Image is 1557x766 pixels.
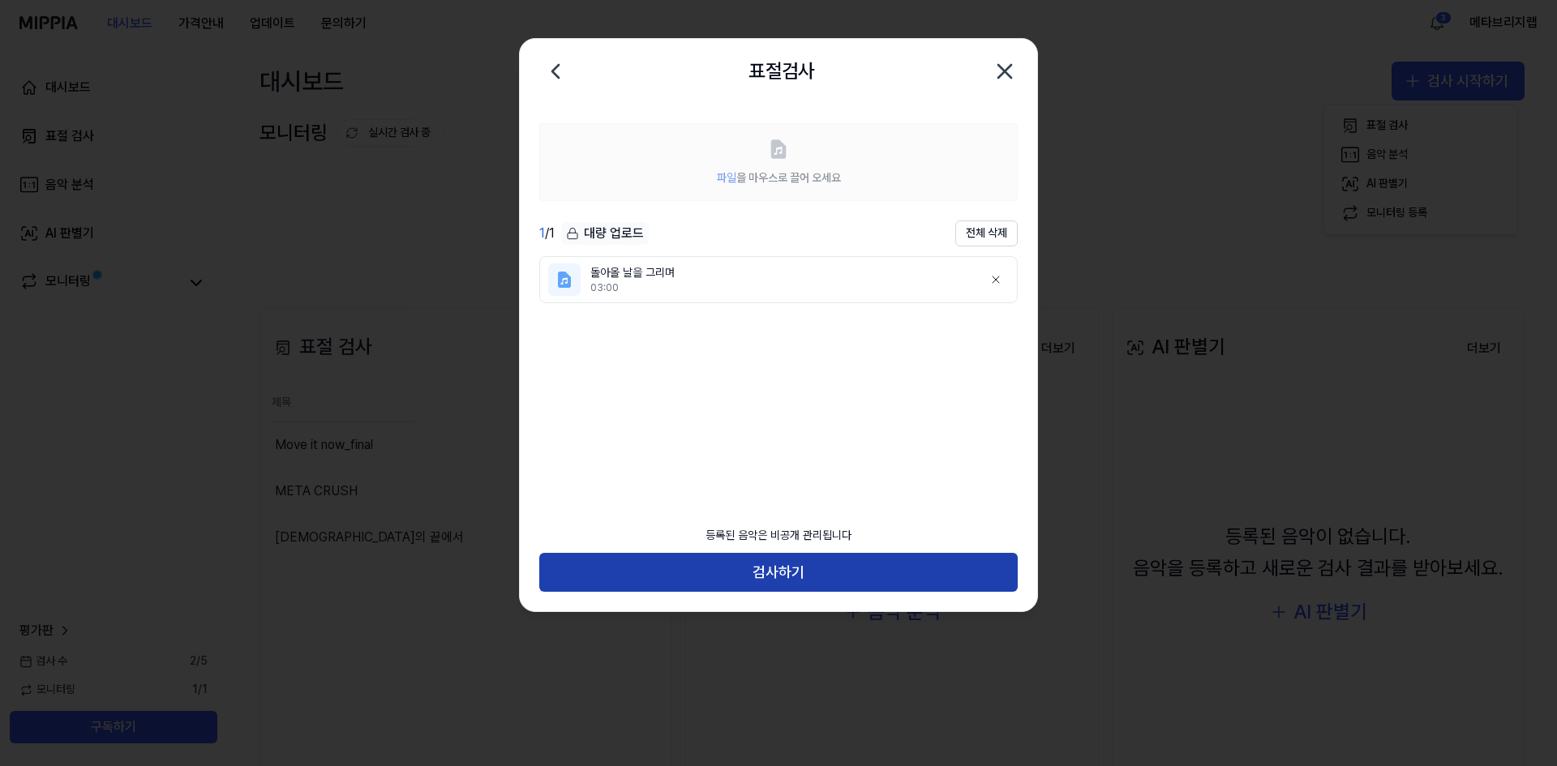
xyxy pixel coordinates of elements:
[539,553,1018,592] button: 검사하기
[539,224,555,243] div: / 1
[590,281,970,295] div: 03:00
[561,222,649,245] div: 대량 업로드
[955,220,1018,246] button: 전체 삭제
[696,518,861,554] div: 등록된 음악은 비공개 관리됩니다
[561,222,649,246] button: 대량 업로드
[717,171,736,184] span: 파일
[590,265,970,281] div: 돌아올 날을 그리며
[717,171,841,184] span: 을 마우스로 끌어 오세요
[539,225,545,241] span: 1
[748,56,815,87] h2: 표절검사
